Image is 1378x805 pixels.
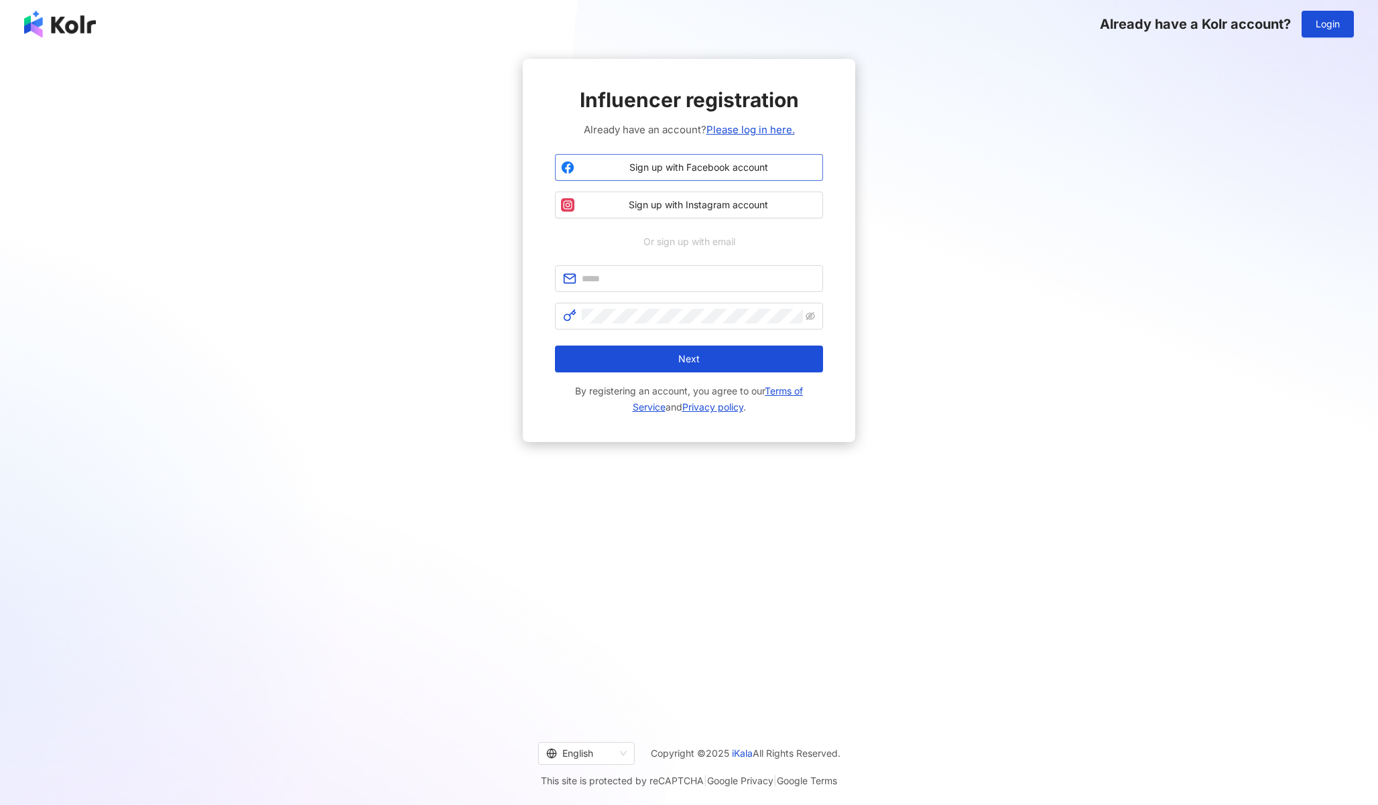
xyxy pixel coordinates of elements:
span: Sign up with Instagram account [580,198,817,212]
span: This site is protected by reCAPTCHA [541,773,837,789]
span: Next [678,354,700,364]
a: iKala [732,747,753,759]
button: Next [555,346,823,372]
button: Login [1302,11,1354,38]
span: By registering an account, you agree to our and . [555,383,823,415]
span: Already have an account? [584,122,795,138]
a: Privacy policy [682,401,743,413]
a: Google Terms [777,775,837,786]
span: | [773,775,777,786]
span: eye-invisible [806,311,815,321]
span: | [704,775,707,786]
img: logo [24,11,96,38]
span: Already have a Kolr account? [1100,16,1291,32]
div: English [546,743,615,764]
span: Sign up with Facebook account [580,161,817,174]
a: Please log in here. [706,123,795,136]
button: Sign up with Instagram account [555,192,823,218]
span: Influencer registration [580,86,799,114]
button: Sign up with Facebook account [555,154,823,181]
span: Or sign up with email [634,234,745,249]
span: Copyright © 2025 All Rights Reserved. [651,745,840,761]
span: Login [1316,19,1340,29]
a: Google Privacy [707,775,773,786]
